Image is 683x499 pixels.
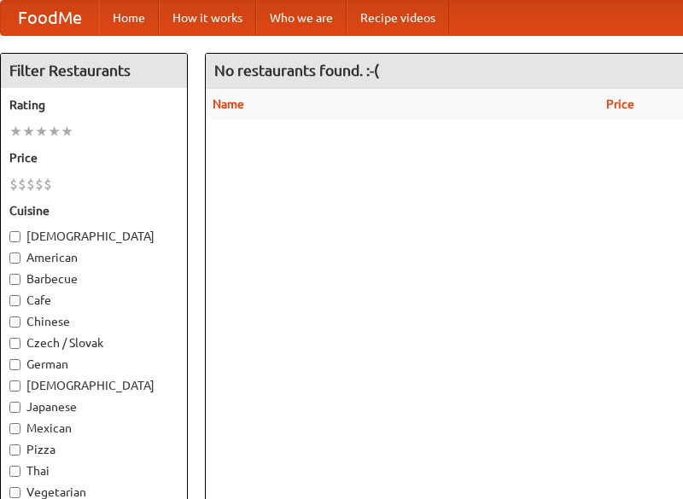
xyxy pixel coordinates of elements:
li: ★ [48,122,61,141]
input: [DEMOGRAPHIC_DATA] [9,231,20,242]
li: ★ [61,122,73,141]
h5: Cuisine [9,202,178,219]
li: $ [9,175,18,194]
h5: Price [9,149,178,166]
a: Name [213,97,244,111]
a: Home [99,1,159,35]
li: $ [18,175,26,194]
label: [DEMOGRAPHIC_DATA] [9,377,178,394]
input: Japanese [9,402,20,413]
label: Thai [9,462,178,479]
label: Chinese [9,313,178,330]
label: Japanese [9,398,178,415]
li: ★ [35,122,48,141]
label: Pizza [9,441,178,458]
label: American [9,249,178,266]
a: How it works [159,1,256,35]
input: Thai [9,466,20,477]
li: $ [44,175,52,194]
li: $ [26,175,35,194]
input: Mexican [9,423,20,434]
a: Who we are [256,1,347,35]
label: Barbecue [9,270,178,287]
li: $ [35,175,44,194]
input: American [9,252,20,264]
a: Price [606,97,634,111]
label: [DEMOGRAPHIC_DATA] [9,228,178,245]
label: Czech / Slovak [9,334,178,351]
label: Mexican [9,420,178,437]
label: German [9,356,178,373]
a: FoodMe [1,1,99,35]
input: German [9,359,20,370]
li: ★ [22,122,35,141]
h4: Filter Restaurants [1,54,187,88]
label: Cafe [9,292,178,309]
input: Czech / Slovak [9,338,20,349]
input: [DEMOGRAPHIC_DATA] [9,380,20,392]
input: Barbecue [9,274,20,285]
li: ★ [9,122,22,141]
input: Vegetarian [9,487,20,498]
h5: Rating [9,96,178,113]
input: Chinese [9,316,20,328]
a: Recipe videos [347,1,449,35]
input: Pizza [9,444,20,455]
input: Cafe [9,295,20,306]
ng-pluralize: No restaurants found. :-( [214,62,379,78]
